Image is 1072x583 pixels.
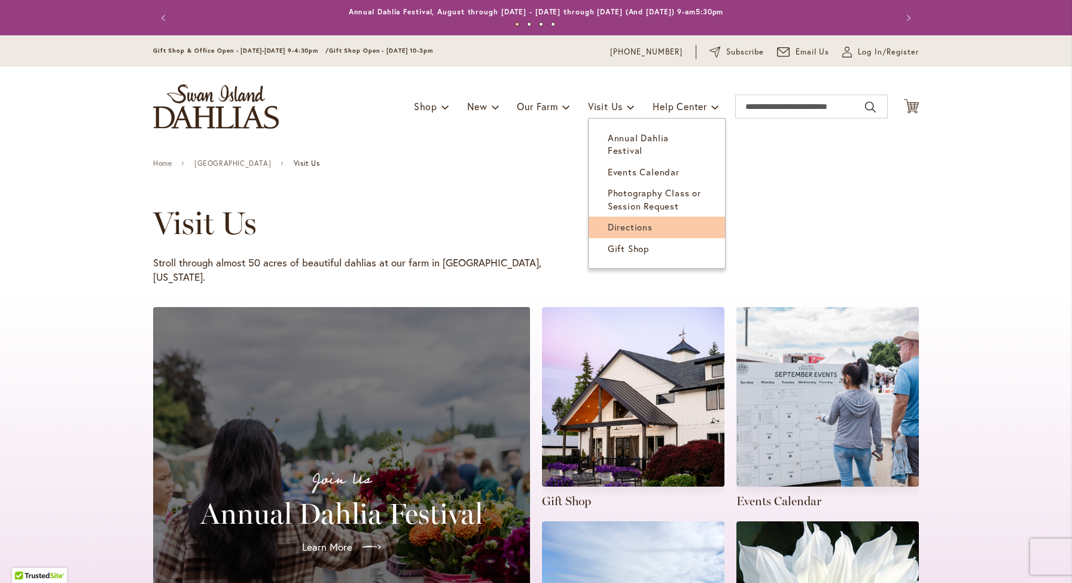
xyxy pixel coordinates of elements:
[608,132,669,156] span: Annual Dahlia Festival
[551,22,555,26] button: 4 of 4
[329,47,433,54] span: Gift Shop Open - [DATE] 10-3pm
[153,256,542,284] p: Stroll through almost 50 acres of beautiful dahlias at our farm in [GEOGRAPHIC_DATA], [US_STATE].
[539,22,543,26] button: 3 of 4
[777,46,830,58] a: Email Us
[588,100,623,113] span: Visit Us
[414,100,437,113] span: Shop
[610,46,683,58] a: [PHONE_NUMBER]
[294,159,320,168] span: Visit Us
[608,187,701,211] span: Photography Class or Session Request
[527,22,531,26] button: 2 of 4
[842,46,919,58] a: Log In/Register
[194,159,271,168] a: [GEOGRAPHIC_DATA]
[153,47,329,54] span: Gift Shop & Office Open - [DATE]-[DATE] 9-4:30pm /
[726,46,764,58] span: Subscribe
[895,6,919,30] button: Next
[153,205,884,241] h1: Visit Us
[858,46,919,58] span: Log In/Register
[467,100,487,113] span: New
[153,6,177,30] button: Previous
[517,100,558,113] span: Our Farm
[153,159,172,168] a: Home
[515,22,519,26] button: 1 of 4
[796,46,830,58] span: Email Us
[349,7,724,16] a: Annual Dahlia Festival, August through [DATE] - [DATE] through [DATE] (And [DATE]) 9-am5:30pm
[653,100,707,113] span: Help Center
[153,84,279,129] a: store logo
[167,467,516,492] p: Join Us
[608,166,680,178] span: Events Calendar
[167,497,516,530] h2: Annual Dahlia Festival
[293,530,391,564] a: Learn More
[709,46,764,58] a: Subscribe
[608,221,653,233] span: Directions
[608,242,649,254] span: Gift Shop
